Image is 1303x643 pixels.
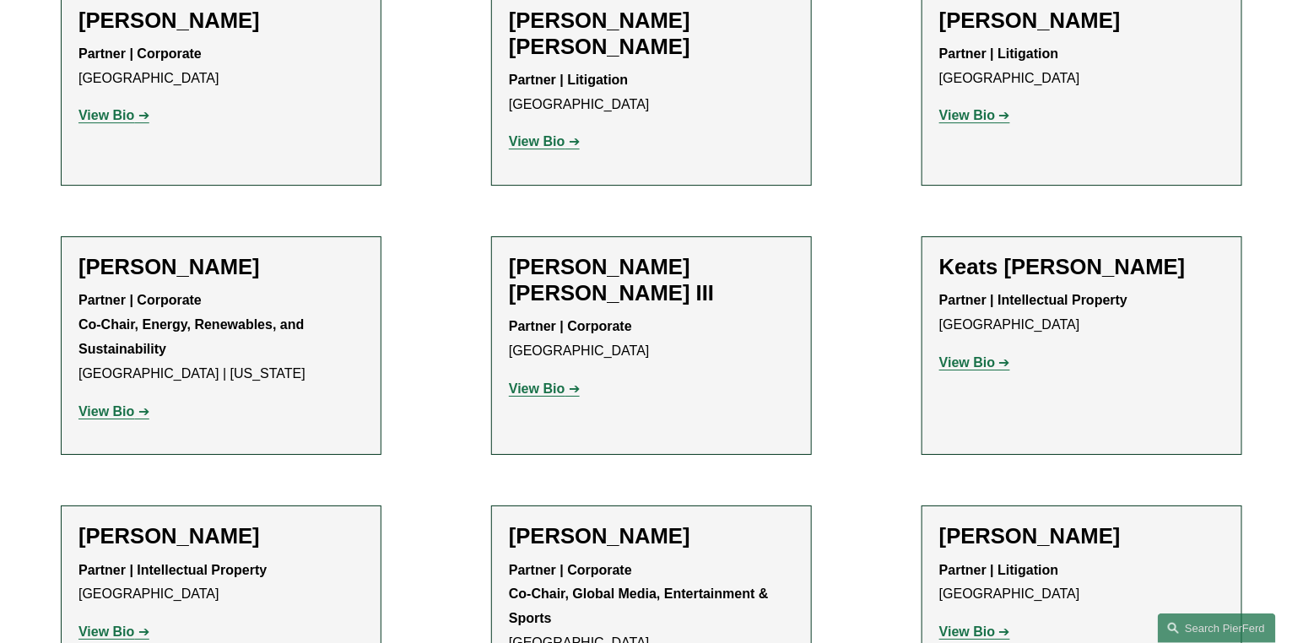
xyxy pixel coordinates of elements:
[509,381,565,396] strong: View Bio
[78,563,267,577] strong: Partner | Intellectual Property
[78,317,308,356] strong: Co-Chair, Energy, Renewables, and Sustainability
[78,254,364,280] h2: [PERSON_NAME]
[509,563,772,626] strong: Partner | Corporate Co-Chair, Global Media, Entertainment & Sports
[939,355,995,370] strong: View Bio
[509,254,794,306] h2: [PERSON_NAME] [PERSON_NAME] III
[939,523,1225,549] h2: [PERSON_NAME]
[509,73,628,87] strong: Partner | Litigation
[939,46,1058,61] strong: Partner | Litigation
[939,293,1127,307] strong: Partner | Intellectual Property
[939,108,995,122] strong: View Bio
[78,624,149,639] a: View Bio
[1158,613,1276,643] a: Search this site
[78,42,364,91] p: [GEOGRAPHIC_DATA]
[939,559,1225,608] p: [GEOGRAPHIC_DATA]
[78,293,202,307] strong: Partner | Corporate
[509,523,794,549] h2: [PERSON_NAME]
[509,68,794,117] p: [GEOGRAPHIC_DATA]
[78,108,134,122] strong: View Bio
[939,8,1225,34] h2: [PERSON_NAME]
[78,289,364,386] p: [GEOGRAPHIC_DATA] | [US_STATE]
[939,42,1225,91] p: [GEOGRAPHIC_DATA]
[78,559,364,608] p: [GEOGRAPHIC_DATA]
[509,134,580,149] a: View Bio
[939,624,995,639] strong: View Bio
[78,404,134,419] strong: View Bio
[509,8,794,60] h2: [PERSON_NAME] [PERSON_NAME]
[509,319,632,333] strong: Partner | Corporate
[939,355,1010,370] a: View Bio
[78,624,134,639] strong: View Bio
[509,315,794,364] p: [GEOGRAPHIC_DATA]
[939,563,1058,577] strong: Partner | Litigation
[509,134,565,149] strong: View Bio
[78,404,149,419] a: View Bio
[939,624,1010,639] a: View Bio
[78,108,149,122] a: View Bio
[509,381,580,396] a: View Bio
[939,254,1225,280] h2: Keats [PERSON_NAME]
[78,523,364,549] h2: [PERSON_NAME]
[939,108,1010,122] a: View Bio
[78,46,202,61] strong: Partner | Corporate
[939,289,1225,338] p: [GEOGRAPHIC_DATA]
[78,8,364,34] h2: [PERSON_NAME]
